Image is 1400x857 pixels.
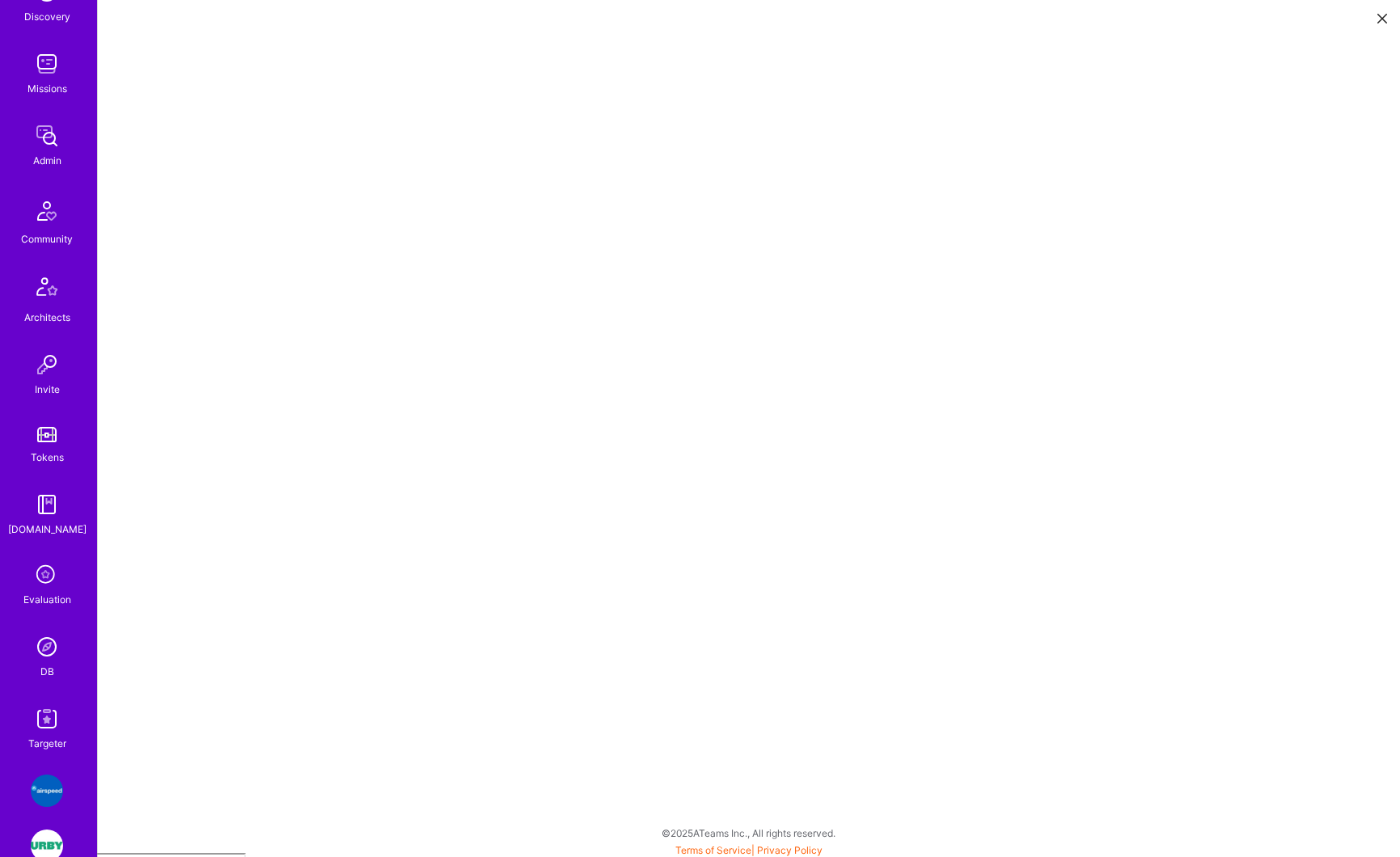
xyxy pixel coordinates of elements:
img: Architects [27,270,66,309]
div: [DOMAIN_NAME] [8,521,87,538]
img: teamwork [31,48,63,80]
img: Invite [31,348,63,381]
div: Tokens [31,449,64,466]
img: Community [27,192,66,230]
div: DB [40,663,54,680]
div: Architects [24,309,70,326]
div: Evaluation [23,591,71,608]
div: Missions [27,80,67,97]
div: Discovery [24,8,70,25]
img: guide book [31,488,63,521]
img: Skill Targeter [31,703,63,735]
img: tokens [37,427,57,442]
i: icon Close [1377,14,1387,23]
i: icon SelectionTeam [32,560,62,591]
div: Community [21,230,73,247]
img: Admin Search [31,631,63,663]
div: Targeter [28,735,66,752]
div: Admin [33,152,61,169]
a: Airspeed: A platform to help employees feel more connected and celebrated [27,775,67,807]
div: Invite [35,381,60,398]
img: admin teamwork [31,120,63,152]
img: Airspeed: A platform to help employees feel more connected and celebrated [31,775,63,807]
